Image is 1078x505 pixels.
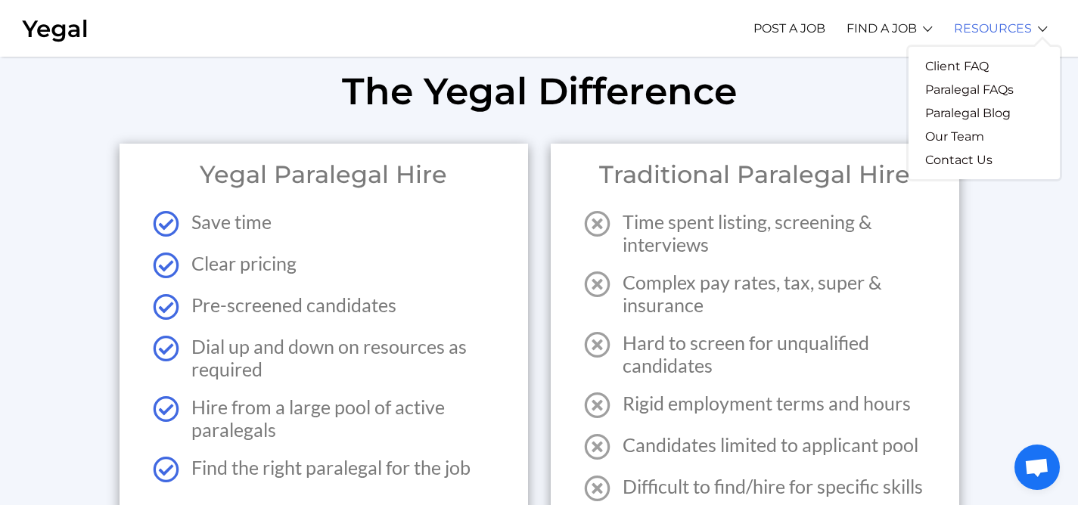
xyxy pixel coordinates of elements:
[153,293,495,320] div: Pre-screened candidates
[954,8,1032,49] a: RESOURCES
[584,210,926,256] div: Time spent listing, screening & interviews
[584,392,926,418] div: Rigid employment terms and hours
[8,65,1070,117] h3: The Yegal Difference
[909,78,1030,101] a: Paralegal FAQs
[909,101,1027,125] a: Paralegal Blog
[584,475,926,501] div: Difficult to find/hire for specific skills
[753,8,825,49] a: POST A JOB
[153,456,495,482] div: Find the right paralegal for the job
[584,433,926,460] div: Candidates limited to applicant pool
[584,331,926,376] div: Hard to screen for unqualified candidates
[909,148,1009,172] a: Contact Us
[153,395,495,441] div: Hire from a large pool of active paralegals
[569,162,941,188] h3: Traditional Paralegal Hire
[584,271,926,316] div: Complex pay rates, tax, super & insurance
[1014,445,1060,490] div: Open chat
[153,210,495,237] div: Save time
[909,125,1001,148] a: Our Team
[138,162,510,188] h3: Yegal Paralegal Hire
[153,335,495,380] div: Dial up and down on resources as required
[909,54,1005,78] a: Client FAQ
[847,8,917,49] a: FIND A JOB
[153,252,495,278] div: Clear pricing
